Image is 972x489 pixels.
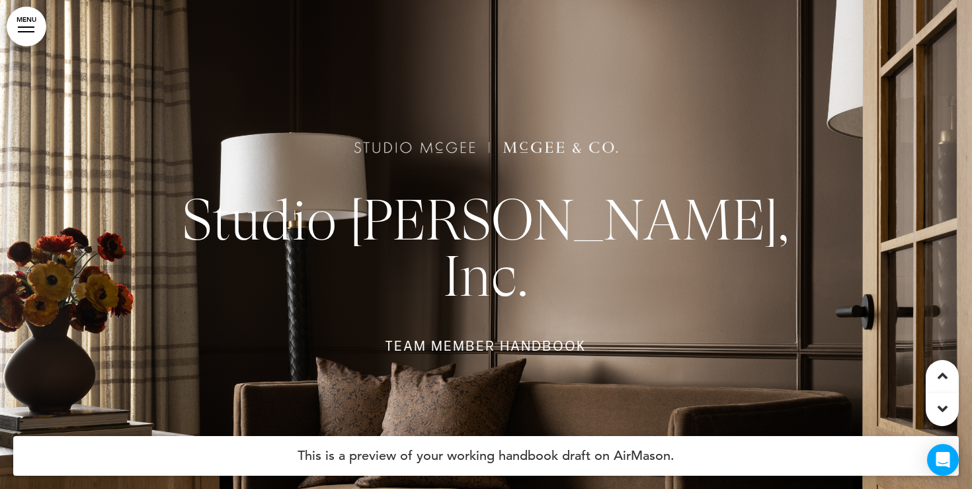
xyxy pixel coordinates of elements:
img: 1684325117258.png [354,142,618,153]
a: MENU [7,7,46,46]
div: Open Intercom Messenger [927,444,959,476]
h4: This is a preview of your working handbook draft on AirMason. [13,436,959,476]
span: Studio [PERSON_NAME], Inc. [182,190,790,309]
span: TEAM MEMBER Handbook [385,337,587,353]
